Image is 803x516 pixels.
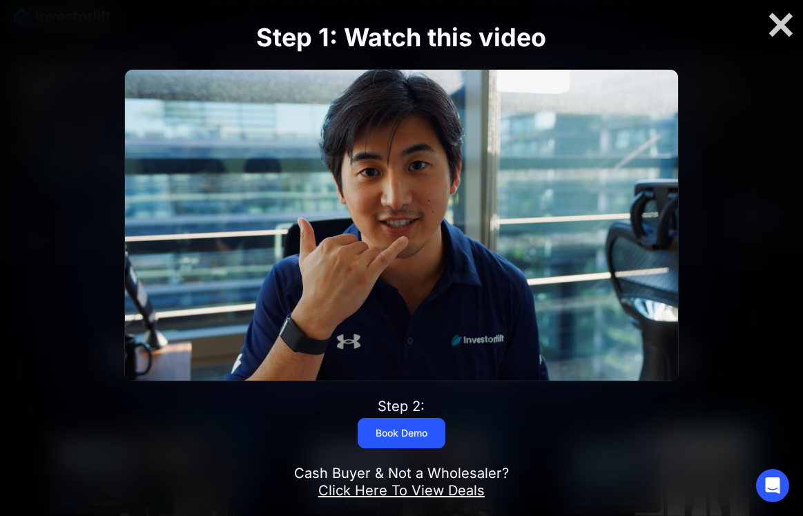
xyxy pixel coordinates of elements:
div: Step 2: [378,398,425,415]
div: Open Intercom Messenger [756,469,789,502]
div: Cash Buyer & Not a Wholesaler? [294,465,509,499]
img: Video Thumbnail [125,70,677,381]
a: Book Demo [358,418,445,448]
strong: Step 1: Watch this video [256,22,546,52]
a: Click Here To View Deals [318,482,485,499]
